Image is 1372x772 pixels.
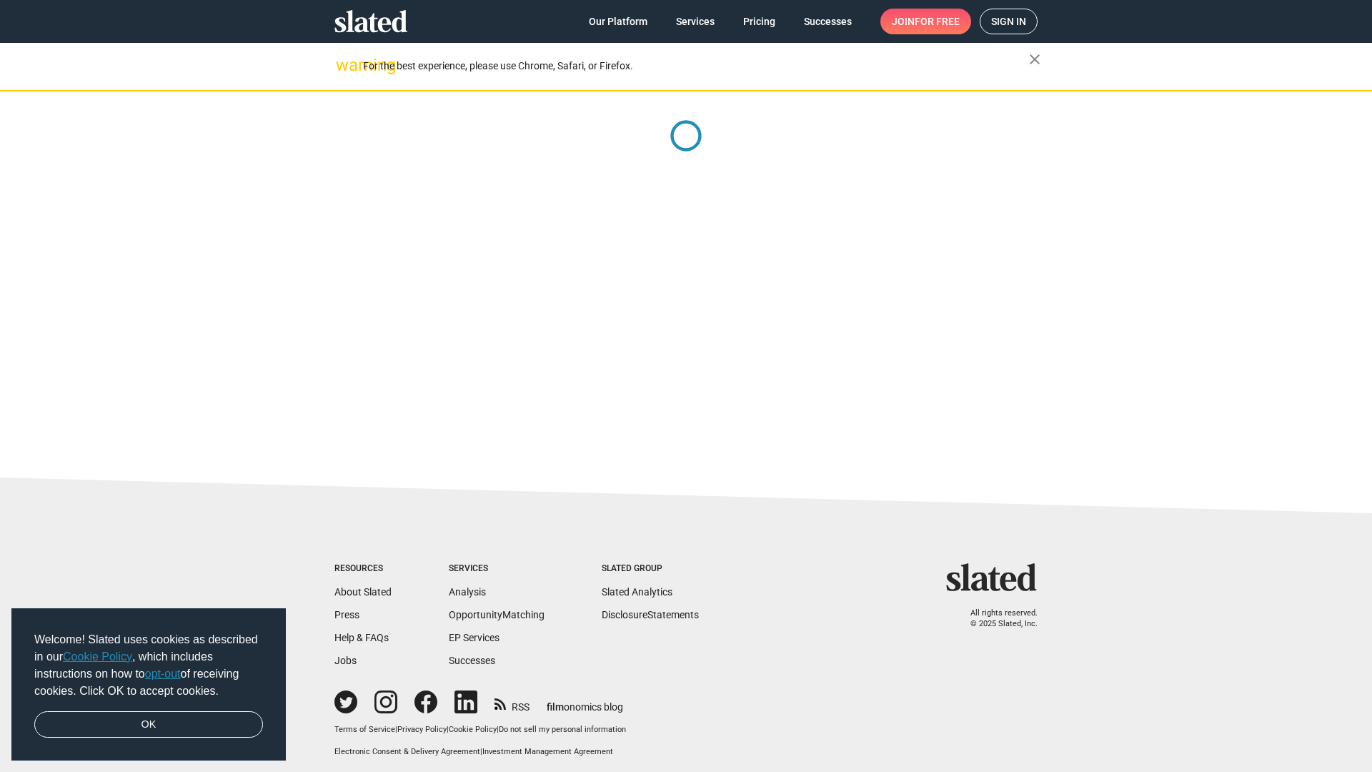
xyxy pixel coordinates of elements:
[494,692,530,714] a: RSS
[577,9,659,34] a: Our Platform
[449,563,545,575] div: Services
[915,9,960,34] span: for free
[363,56,1029,76] div: For the best experience, please use Chrome, Safari, or Firefox.
[334,747,480,756] a: Electronic Consent & Delivery Agreement
[743,9,775,34] span: Pricing
[497,725,499,734] span: |
[955,608,1038,629] p: All rights reserved. © 2025 Slated, Inc.
[602,586,672,598] a: Slated Analytics
[792,9,863,34] a: Successes
[449,609,545,620] a: OpportunityMatching
[804,9,852,34] span: Successes
[1026,51,1043,68] mat-icon: close
[334,632,389,643] a: Help & FAQs
[991,9,1026,34] span: Sign in
[334,563,392,575] div: Resources
[334,609,359,620] a: Press
[449,632,499,643] a: EP Services
[880,9,971,34] a: Joinfor free
[547,701,564,713] span: film
[547,689,623,714] a: filmonomics blog
[589,9,647,34] span: Our Platform
[395,725,397,734] span: |
[334,655,357,666] a: Jobs
[449,655,495,666] a: Successes
[34,631,263,700] span: Welcome! Slated uses cookies as described in our , which includes instructions on how to of recei...
[602,609,699,620] a: DisclosureStatements
[980,9,1038,34] a: Sign in
[732,9,787,34] a: Pricing
[145,668,181,680] a: opt-out
[34,711,263,738] a: dismiss cookie message
[676,9,715,34] span: Services
[63,650,132,663] a: Cookie Policy
[11,608,286,761] div: cookieconsent
[499,725,626,736] button: Do not sell my personal information
[480,747,482,756] span: |
[665,9,726,34] a: Services
[602,563,699,575] div: Slated Group
[336,56,353,74] mat-icon: warning
[397,725,447,734] a: Privacy Policy
[482,747,613,756] a: Investment Management Agreement
[449,586,486,598] a: Analysis
[447,725,449,734] span: |
[334,586,392,598] a: About Slated
[449,725,497,734] a: Cookie Policy
[334,725,395,734] a: Terms of Service
[892,9,960,34] span: Join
